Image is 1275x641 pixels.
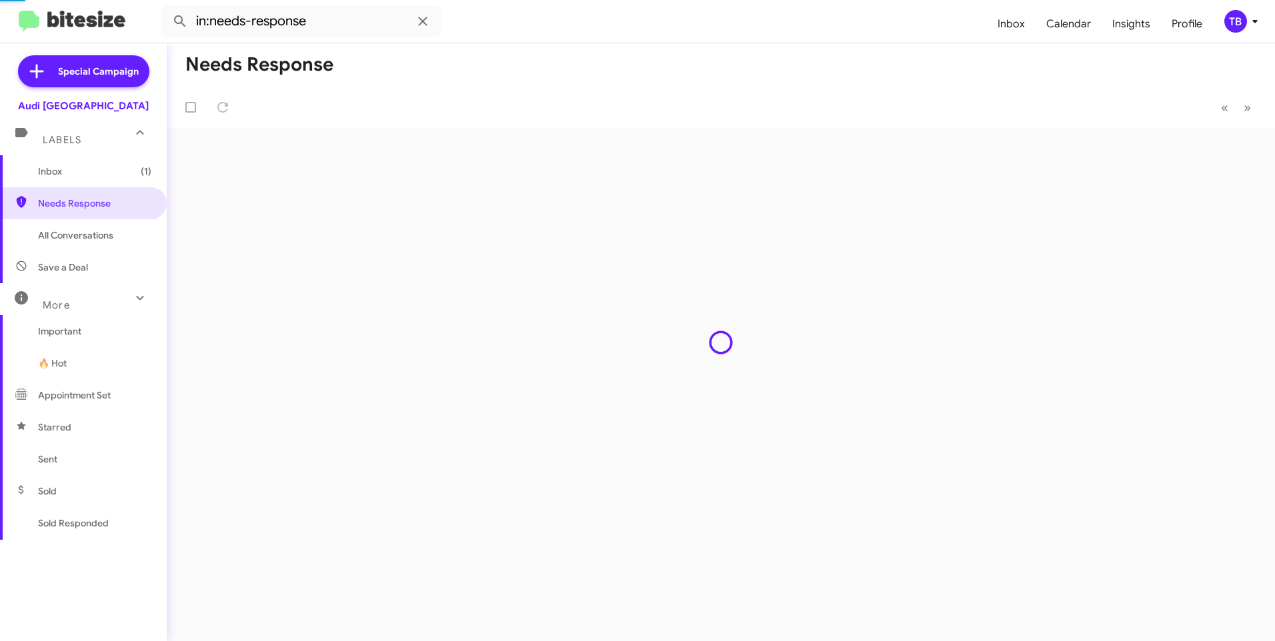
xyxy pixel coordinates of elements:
[1214,94,1259,121] nav: Page navigation example
[38,484,57,498] span: Sold
[58,65,139,78] span: Special Campaign
[18,55,149,87] a: Special Campaign
[1161,5,1213,43] a: Profile
[38,516,109,530] span: Sold Responded
[38,388,111,402] span: Appointment Set
[1036,5,1102,43] a: Calendar
[38,197,151,210] span: Needs Response
[1102,5,1161,43] a: Insights
[1213,10,1260,33] button: TB
[38,420,71,434] span: Starred
[43,134,81,146] span: Labels
[1236,94,1259,121] button: Next
[1224,10,1247,33] div: TB
[38,356,67,370] span: 🔥 Hot
[1213,94,1236,121] button: Previous
[38,229,113,242] span: All Conversations
[38,324,151,338] span: Important
[1244,99,1251,116] span: »
[161,5,441,37] input: Search
[141,165,151,178] span: (1)
[43,299,70,311] span: More
[185,54,333,75] h1: Needs Response
[1221,99,1228,116] span: «
[987,5,1036,43] a: Inbox
[18,99,149,113] div: Audi [GEOGRAPHIC_DATA]
[38,165,151,178] span: Inbox
[38,261,88,274] span: Save a Deal
[38,452,57,466] span: Sent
